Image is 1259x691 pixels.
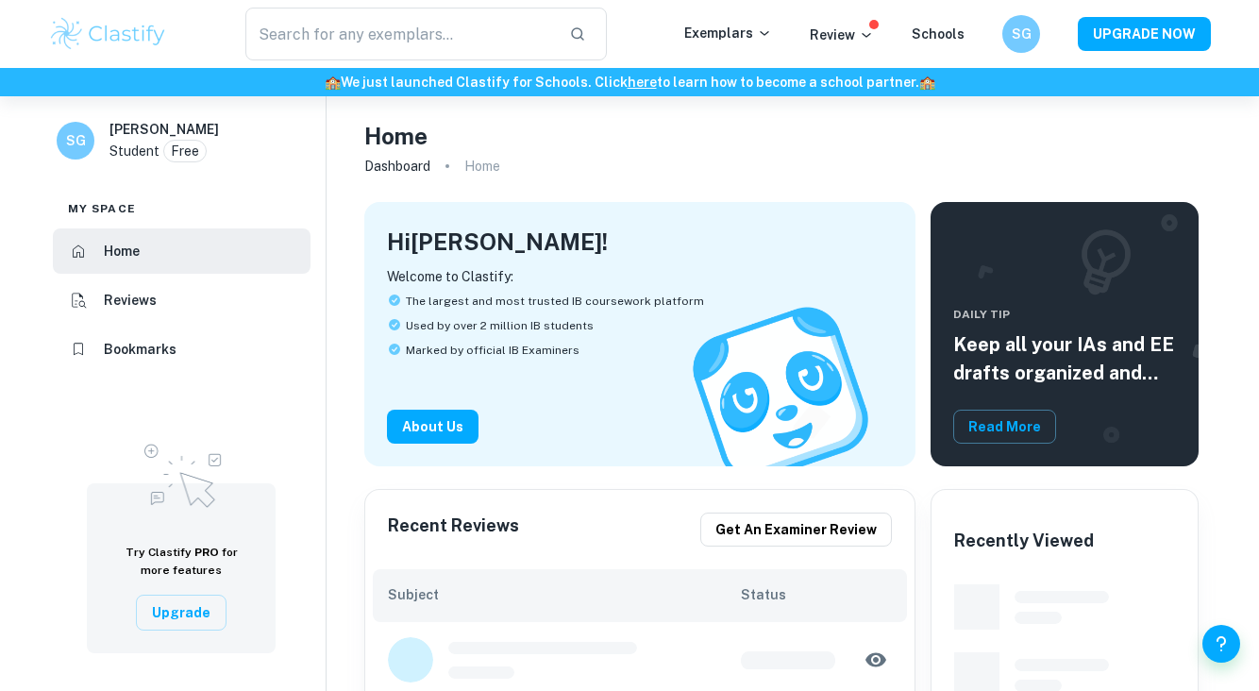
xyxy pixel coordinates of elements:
input: Search for any exemplars... [245,8,554,60]
a: Reviews [53,278,311,323]
button: Read More [953,410,1056,444]
button: SG [1002,15,1040,53]
p: Review [810,25,874,45]
h6: Status [741,584,892,605]
button: Help and Feedback [1202,625,1240,663]
span: 🏫 [919,75,935,90]
a: Schools [912,26,965,42]
a: Home [53,228,311,274]
p: Exemplars [684,23,772,43]
h6: Reviews [104,290,157,311]
h6: Bookmarks [104,339,176,360]
h6: SG [65,130,87,151]
img: Upgrade to Pro [134,432,228,514]
p: Home [464,156,500,177]
a: here [628,75,657,90]
span: Marked by official IB Examiners [406,342,579,359]
h6: Recent Reviews [388,513,519,547]
a: Dashboard [364,153,430,179]
button: Upgrade [136,595,227,631]
h4: Hi [PERSON_NAME] ! [387,225,608,259]
p: Student [109,141,159,161]
h5: Keep all your IAs and EE drafts organized and dated [953,330,1176,387]
h6: SG [1011,24,1032,44]
h6: [PERSON_NAME] [109,119,219,140]
h6: Recently Viewed [954,528,1094,554]
button: UPGRADE NOW [1078,17,1211,51]
button: About Us [387,410,478,444]
span: Used by over 2 million IB students [406,317,594,334]
h6: Home [104,241,140,261]
img: Clastify logo [48,15,168,53]
h6: We just launched Clastify for Schools. Click to learn how to become a school partner. [4,72,1255,93]
button: Get an examiner review [700,513,892,547]
span: My space [68,200,136,217]
p: Free [171,141,199,161]
span: PRO [194,546,219,559]
h6: Try Clastify for more features [109,544,253,580]
h4: Home [364,119,428,153]
span: The largest and most trusted IB coursework platform [406,293,704,310]
span: Daily Tip [953,306,1176,323]
p: Welcome to Clastify: [387,266,893,287]
h6: Subject [388,584,741,605]
span: 🏫 [325,75,341,90]
a: Bookmarks [53,327,311,372]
